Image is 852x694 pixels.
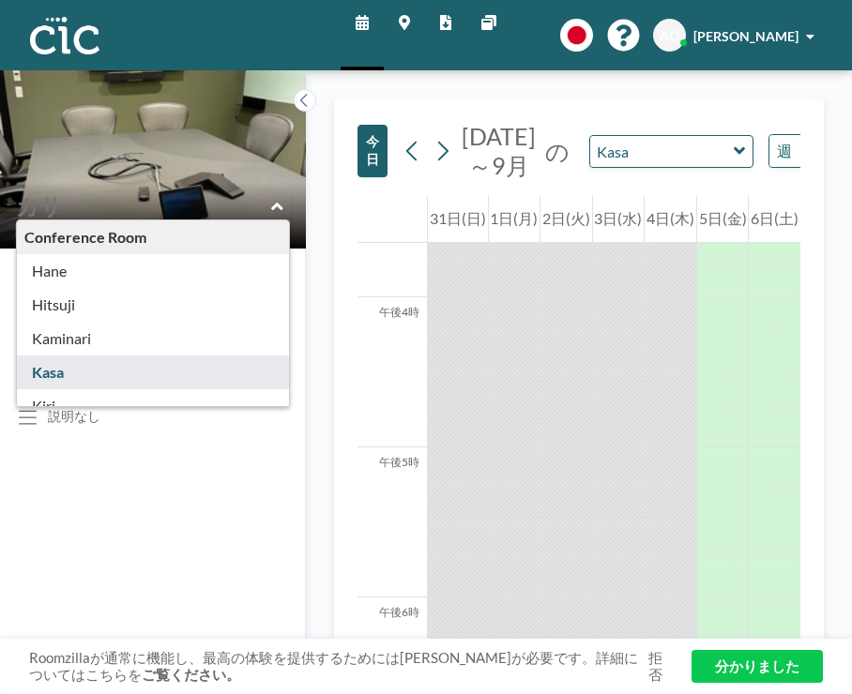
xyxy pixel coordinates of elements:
[379,305,419,319] font: 午後4時
[379,605,419,619] font: 午後6時
[462,122,536,179] font: [DATE]～9月
[17,389,289,423] div: Kiri
[693,28,799,44] font: [PERSON_NAME]
[647,209,694,227] font: 4日(木)
[17,322,289,355] div: Kaminari
[542,209,590,227] font: 2日(火)
[490,209,538,227] font: 1日(月)
[17,288,289,322] div: Hitsuji
[590,136,734,167] input: カサ
[29,649,638,684] font: Roomzillaが通常に機能し、最高の体験を提供するためには[PERSON_NAME]が必要です。詳細についてはこちらを
[15,220,53,238] font: 階：7
[777,142,792,159] font: 週
[30,17,99,54] img: 組織ロゴ
[699,209,747,227] font: 5日(金)
[366,133,379,167] font: 今日
[648,649,662,684] font: 拒否
[17,254,289,288] div: Hane
[660,27,679,43] font: AO
[379,455,419,469] font: 午後5時
[17,220,289,254] div: Conference Room
[594,209,642,227] font: 3日(水)
[16,192,271,219] input: カサ
[643,649,668,685] a: 拒否
[545,137,570,165] font: の
[17,355,289,389] div: Kasa
[358,125,388,177] button: 今日
[715,657,799,674] font: 分かりました
[430,209,486,227] font: 31日(日)
[751,209,799,227] font: 6日(土)
[48,408,100,424] font: 説明なし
